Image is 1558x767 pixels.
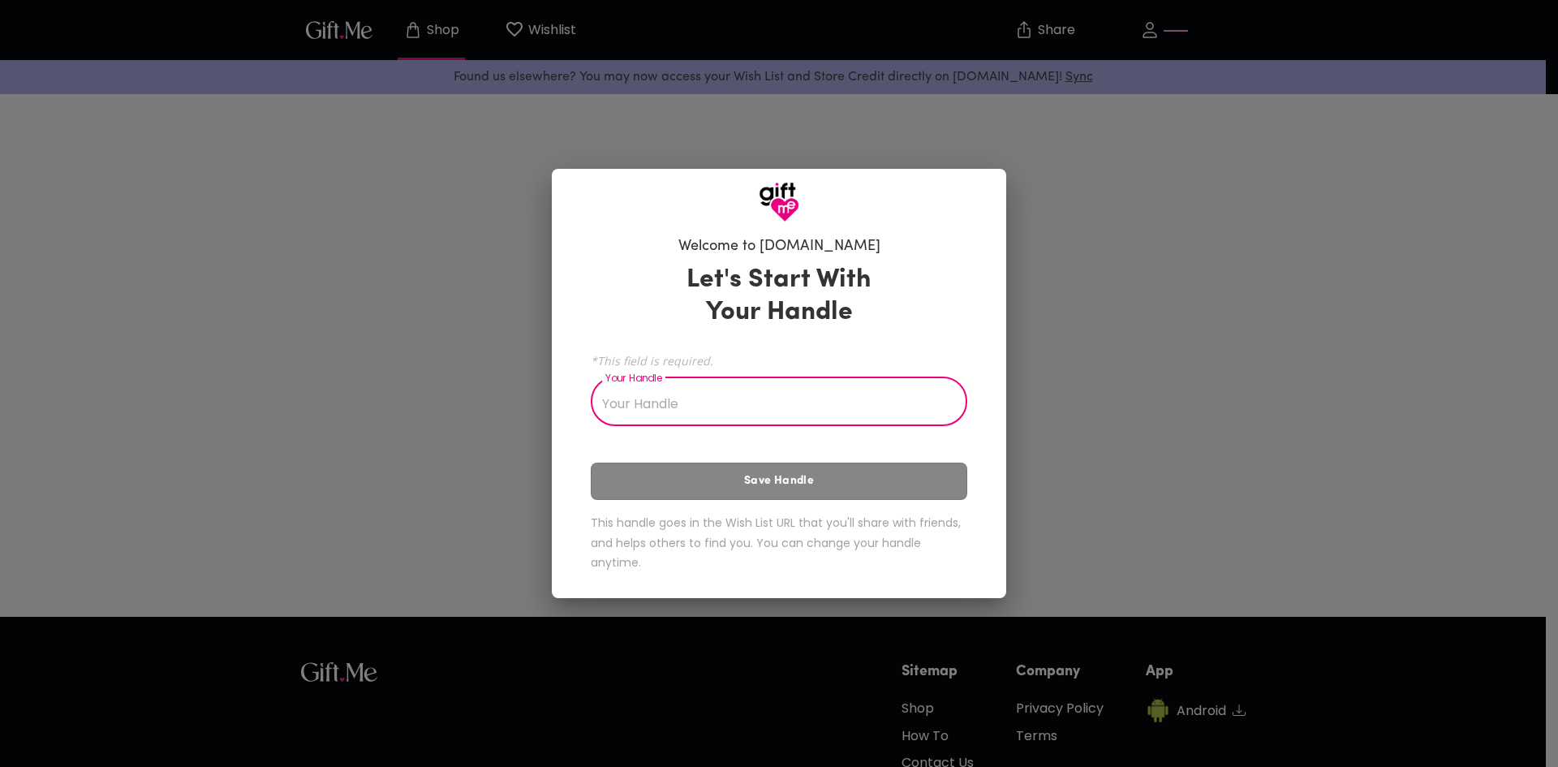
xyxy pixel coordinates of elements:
[591,353,967,368] span: *This field is required.
[591,513,967,573] h6: This handle goes in the Wish List URL that you'll share with friends, and helps others to find yo...
[759,182,799,222] img: GiftMe Logo
[591,381,949,426] input: Your Handle
[678,237,880,256] h6: Welcome to [DOMAIN_NAME]
[666,264,892,329] h3: Let's Start With Your Handle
